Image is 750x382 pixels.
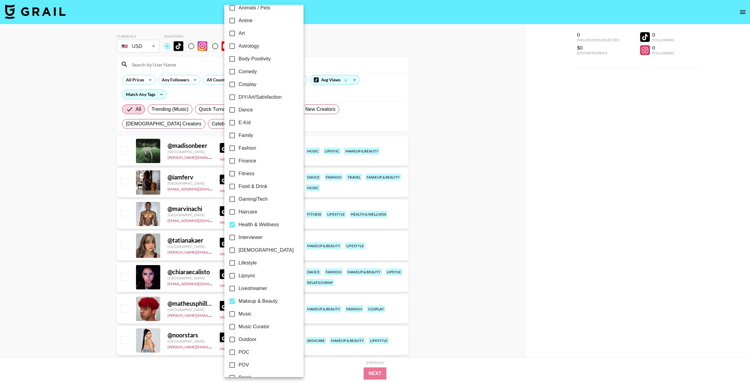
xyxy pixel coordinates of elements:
span: Fashion [239,145,256,152]
span: Cosplay [239,81,256,88]
span: [DEMOGRAPHIC_DATA] [239,247,294,254]
span: Lipsync [239,272,255,279]
span: Music [239,310,252,318]
span: POV [239,361,249,369]
span: Health & Wellness [239,221,279,228]
span: Gaming/Tech [239,196,268,203]
span: Outdoor [239,336,256,343]
span: Livestreamer [239,285,267,292]
span: Astrology [239,43,259,50]
span: POC [239,349,249,356]
span: Lifestyle [239,259,257,267]
span: Fitness [239,170,255,177]
span: Interviewer [239,234,263,241]
span: Comedy [239,68,257,75]
span: Body Positivity [239,55,271,63]
span: Prank [239,374,252,381]
span: Music Curator [239,323,270,330]
span: Animals / Pets [239,4,270,12]
span: Anime [239,17,253,24]
span: Family [239,132,253,139]
span: Dance [239,106,253,114]
span: Finance [239,157,256,165]
span: Haircare [239,208,257,216]
span: E-Kid [239,119,251,126]
span: Food & Drink [239,183,267,190]
span: Makeup & Beauty [239,298,278,305]
span: DIY/Art/Satisfaction [239,94,282,101]
span: Art [239,30,245,37]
